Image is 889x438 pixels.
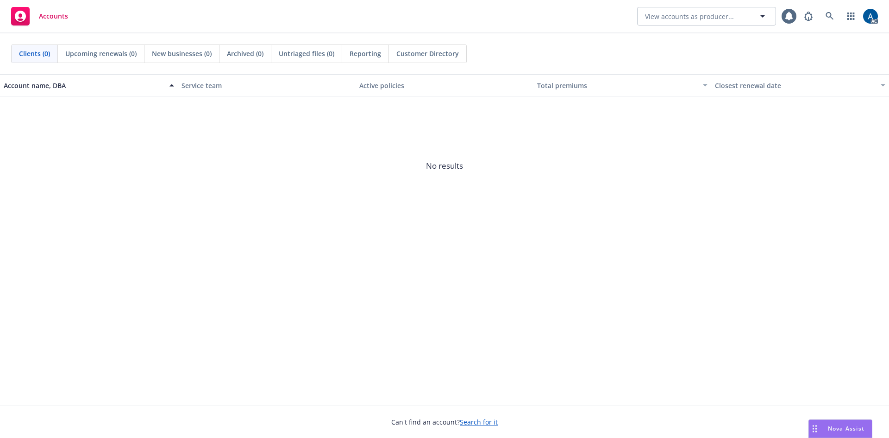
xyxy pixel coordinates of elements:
span: Clients (0) [19,49,50,58]
div: Total premiums [537,81,697,90]
span: Can't find an account? [391,417,498,427]
button: Closest renewal date [711,74,889,96]
button: Total premiums [533,74,711,96]
span: New businesses (0) [152,49,212,58]
div: Service team [182,81,352,90]
button: Active policies [356,74,533,96]
span: Customer Directory [396,49,459,58]
span: Reporting [350,49,381,58]
span: View accounts as producer... [645,12,734,21]
div: Drag to move [809,420,820,438]
button: Nova Assist [808,419,872,438]
div: Active policies [359,81,530,90]
a: Switch app [842,7,860,25]
span: Upcoming renewals (0) [65,49,137,58]
button: Service team [178,74,356,96]
span: Untriaged files (0) [279,49,334,58]
div: Account name, DBA [4,81,164,90]
span: Archived (0) [227,49,263,58]
img: photo [863,9,878,24]
span: Accounts [39,13,68,20]
span: Nova Assist [828,425,864,432]
button: View accounts as producer... [637,7,776,25]
a: Accounts [7,3,72,29]
a: Report a Bug [799,7,818,25]
div: Closest renewal date [715,81,875,90]
a: Search [820,7,839,25]
a: Search for it [460,418,498,426]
